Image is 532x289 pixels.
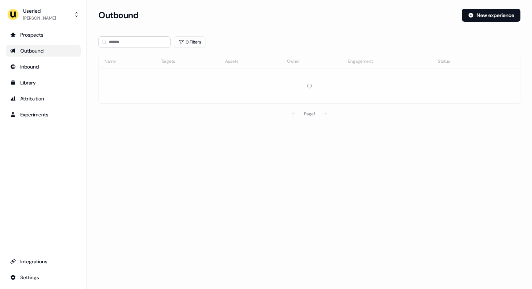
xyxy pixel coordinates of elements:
[6,256,81,267] a: Go to integrations
[10,79,76,86] div: Library
[6,93,81,104] a: Go to attribution
[6,77,81,88] a: Go to templates
[10,274,76,281] div: Settings
[23,7,56,15] div: Userled
[6,61,81,73] a: Go to Inbound
[10,63,76,70] div: Inbound
[6,6,81,23] button: Userled[PERSON_NAME]
[6,29,81,41] a: Go to prospects
[23,15,56,22] div: [PERSON_NAME]
[174,36,206,48] button: 0 Filters
[98,10,138,21] h3: Outbound
[10,47,76,54] div: Outbound
[10,95,76,102] div: Attribution
[6,45,81,57] a: Go to outbound experience
[6,109,81,120] a: Go to experiments
[6,272,81,283] a: Go to integrations
[10,31,76,38] div: Prospects
[462,9,520,22] button: New experience
[10,258,76,265] div: Integrations
[10,111,76,118] div: Experiments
